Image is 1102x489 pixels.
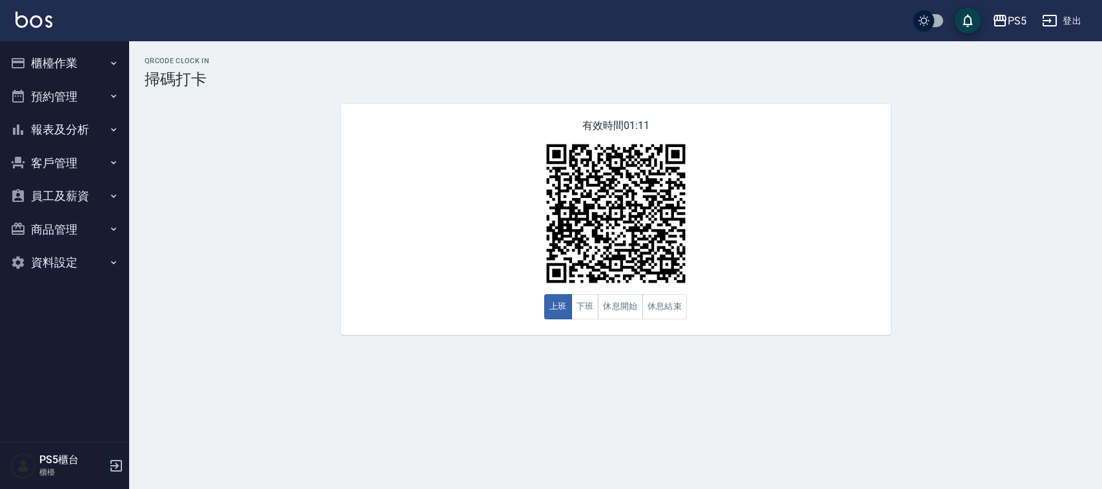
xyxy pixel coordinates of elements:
[571,294,599,319] button: 下班
[5,80,124,114] button: 預約管理
[5,213,124,246] button: 商品管理
[5,146,124,180] button: 客戶管理
[544,294,572,319] button: 上班
[39,466,105,478] p: 櫃檯
[145,70,1087,88] h3: 掃碼打卡
[145,57,1087,65] h2: QRcode Clock In
[5,113,124,146] button: 報表及分析
[5,179,124,213] button: 員工及薪資
[955,8,981,34] button: save
[341,104,891,335] div: 有效時間 01:11
[987,8,1032,34] button: PS5
[10,453,36,479] img: Person
[5,246,124,279] button: 資料設定
[1037,9,1087,33] button: 登出
[5,46,124,80] button: 櫃檯作業
[1008,13,1026,29] div: PS5
[642,294,688,319] button: 休息結束
[39,454,105,466] h5: PS5櫃台
[598,294,643,319] button: 休息開始
[15,12,52,28] img: Logo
